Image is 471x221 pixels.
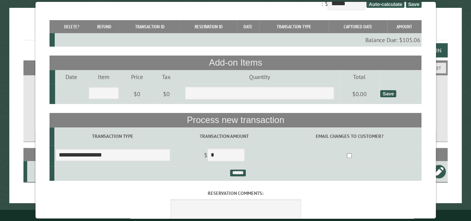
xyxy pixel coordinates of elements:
[340,83,379,104] td: $0.00
[120,20,180,33] th: Transaction ID
[55,33,421,47] td: Balance Due: $105.06
[153,83,179,104] td: $0
[340,70,379,83] td: Total
[120,70,154,83] td: Price
[87,70,120,83] td: Item
[23,20,448,40] h1: Reservations
[30,168,51,175] div: 34
[237,20,259,33] th: Date
[171,145,277,166] td: $
[88,20,120,33] th: Refund
[279,133,420,140] label: Email changes to customer?
[259,20,329,33] th: Transaction Type
[50,113,421,127] th: Process new transaction
[387,20,421,33] th: Amount
[153,70,179,83] td: Tax
[55,70,87,83] td: Date
[380,90,396,97] div: Save
[55,133,170,140] label: Transaction Type
[50,190,421,197] label: Reservation comments:
[50,56,421,70] th: Add-on Items
[366,1,404,8] span: Auto-calculate
[329,20,387,33] th: Captured Date
[55,20,88,33] th: Delete?
[406,1,421,8] span: Save
[23,60,448,75] h2: Filters
[180,20,237,33] th: Reservation ID
[27,148,52,161] th: Site
[120,83,154,104] td: $0
[179,70,340,83] td: Quantity
[172,133,276,140] label: Transaction Amount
